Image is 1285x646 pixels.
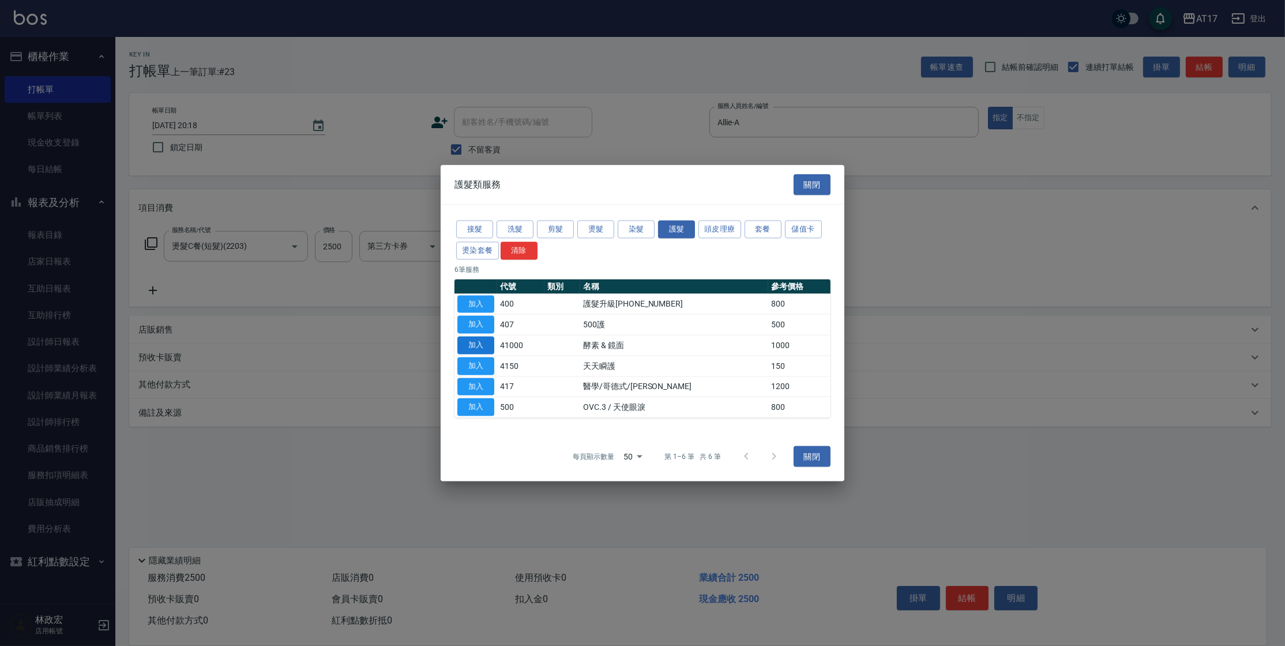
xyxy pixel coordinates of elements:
td: 41000 [497,335,544,356]
button: 加入 [457,398,494,416]
td: 417 [497,376,544,397]
button: 關閉 [794,174,831,195]
button: 加入 [457,357,494,375]
button: 關閉 [794,446,831,468]
button: 加入 [457,295,494,313]
td: OVC.3 / 天使眼淚 [580,397,768,417]
td: 800 [768,294,831,315]
p: 第 1–6 筆 共 6 筆 [665,451,721,462]
td: 1200 [768,376,831,397]
p: 每頁顯示數量 [573,451,614,462]
p: 6 筆服務 [454,264,831,274]
button: 儲值卡 [785,221,822,238]
button: 加入 [457,378,494,395]
td: 醫學/哥德式/[PERSON_NAME] [580,376,768,397]
button: 接髮 [456,221,493,238]
td: 護髮升級[PHONE_NUMBER] [580,294,768,315]
td: 酵素 & 鏡面 [580,335,768,356]
span: 護髮類服務 [454,178,501,190]
td: 天天瞬護 [580,356,768,376]
button: 頭皮理療 [698,221,741,238]
div: 50 [619,441,647,472]
button: 染髮 [618,221,655,238]
th: 類別 [544,279,580,294]
button: 加入 [457,337,494,354]
button: 洗髮 [497,221,533,238]
td: 500 [497,397,544,417]
button: 清除 [501,241,538,259]
button: 加入 [457,316,494,334]
button: 燙染套餐 [456,241,499,259]
td: 500護 [580,314,768,335]
th: 代號 [497,279,544,294]
td: 407 [497,314,544,335]
button: 護髮 [658,221,695,238]
button: 套餐 [745,221,781,238]
td: 400 [497,294,544,315]
td: 4150 [497,356,544,376]
th: 名稱 [580,279,768,294]
td: 1000 [768,335,831,356]
td: 800 [768,397,831,417]
button: 剪髮 [537,221,574,238]
td: 150 [768,356,831,376]
th: 參考價格 [768,279,831,294]
button: 燙髮 [577,221,614,238]
td: 500 [768,314,831,335]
